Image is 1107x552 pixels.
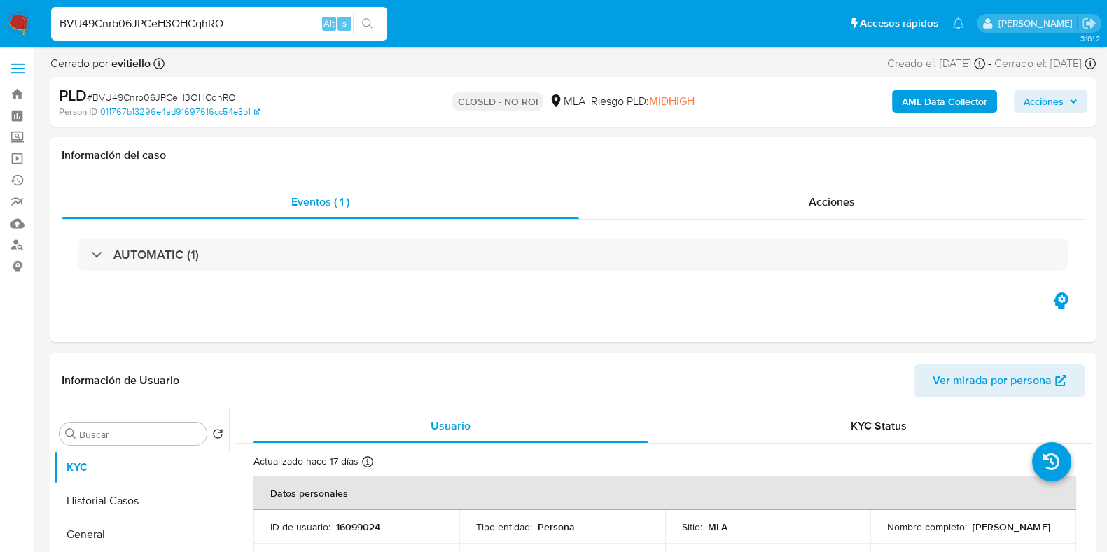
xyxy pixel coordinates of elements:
[994,56,1096,71] div: Cerrado el: [DATE]
[291,194,349,210] span: Eventos ( 1 )
[973,521,1050,533] p: [PERSON_NAME]
[914,364,1085,397] button: Ver mirada por persona
[431,418,471,434] span: Usuario
[476,521,532,533] p: Tipo entidad :
[78,239,1068,271] div: AUTOMATIC (1)
[253,476,1076,510] th: Datos personales
[109,55,151,71] b: evitiello
[353,14,382,34] button: search-icon
[59,106,97,118] b: Person ID
[902,90,987,113] b: AML Data Collector
[648,93,694,109] span: MIDHIGH
[65,428,76,439] button: Buscar
[51,15,387,33] input: Buscar usuario o caso...
[342,17,347,30] span: s
[998,17,1077,30] p: florencia.lera@mercadolibre.com
[87,90,236,104] span: # BVU49Cnrb06JPCeH3OHCqhRO
[1082,16,1096,31] a: Salir
[590,94,694,109] span: Riesgo PLD:
[50,56,151,71] span: Cerrado por
[113,247,199,262] h3: AUTOMATIC (1)
[988,56,991,71] span: -
[892,90,997,113] button: AML Data Collector
[452,92,543,111] p: CLOSED - NO ROI
[860,16,938,31] span: Accesos rápidos
[323,17,335,30] span: Alt
[212,428,223,444] button: Volver al orden por defecto
[336,521,380,533] p: 16099024
[100,106,260,118] a: 011767b13296e4ad91697616cc54e3b1
[887,521,967,533] p: Nombre completo :
[59,84,87,106] b: PLD
[54,518,229,551] button: General
[809,194,855,210] span: Acciones
[1024,90,1064,113] span: Acciones
[1014,90,1087,113] button: Acciones
[54,451,229,484] button: KYC
[708,521,727,533] p: MLA
[253,455,358,468] p: Actualizado hace 17 días
[682,521,702,533] p: Sitio :
[538,521,575,533] p: Persona
[933,364,1052,397] span: Ver mirada por persona
[62,374,179,388] h1: Información de Usuario
[887,56,985,71] div: Creado el: [DATE]
[79,428,201,441] input: Buscar
[549,94,585,109] div: MLA
[270,521,330,533] p: ID de usuario :
[62,148,1085,162] h1: Información del caso
[54,484,229,518] button: Historial Casos
[952,17,964,29] a: Notificaciones
[851,418,907,434] span: KYC Status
